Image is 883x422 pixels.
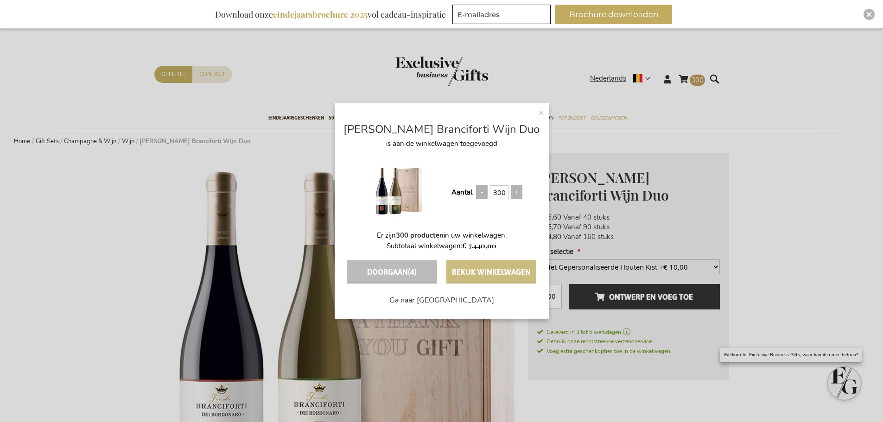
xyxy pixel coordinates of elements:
a: [PERSON_NAME] Branciforti Wijn Duo [342,122,542,137]
div: Download onze vol cadeau-inspiratie [211,5,450,24]
p: Subtotaal winkelwagen: [335,241,549,251]
a: 300 producten [396,231,444,240]
input: E-mailadres [452,5,551,24]
input: Qty [490,185,508,199]
p: is aan de winkelwagen toegevoegd [335,139,549,149]
a: Ga naar [GEOGRAPHIC_DATA] [335,283,549,309]
b: eindejaarsbrochure 2025 [273,9,368,20]
p: Er zijn in uw winkelwagen. [335,231,549,240]
a: Feudi Bordonaro Branciforti Wijn Duo [344,154,451,231]
button: Brochure downloaden [555,5,672,24]
img: Feudi Bordonaro Branciforti Wijn Duo [373,154,424,228]
div: Close [864,9,875,20]
span: € 7.440,00 [462,241,496,250]
button: Bekijk winkelwagen [446,260,536,283]
img: Close [866,12,872,17]
span: Sluiten [538,106,544,120]
form: marketing offers and promotions [452,5,553,27]
label: Aantal [451,185,472,199]
span: (4) [408,265,417,279]
button: Doorgaan(4) [347,260,437,283]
